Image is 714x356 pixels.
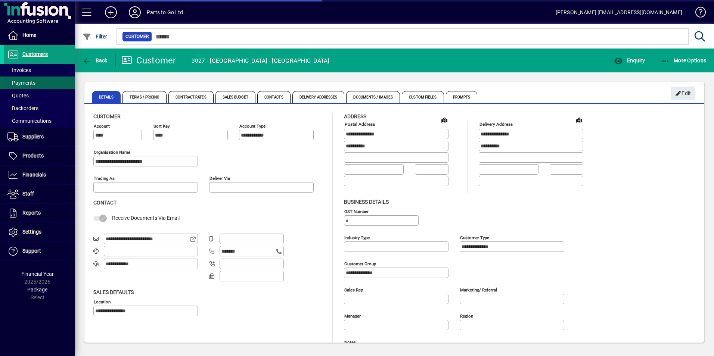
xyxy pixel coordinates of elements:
[215,91,255,103] span: Sales Budget
[344,199,389,205] span: Business details
[192,55,329,67] div: 3027 - [GEOGRAPHIC_DATA] - [GEOGRAPHIC_DATA]
[344,113,366,119] span: Address
[446,91,478,103] span: Prompts
[94,299,111,304] mat-label: Location
[614,57,645,63] span: Enquiry
[675,87,691,100] span: Edit
[344,235,370,240] mat-label: Industry type
[4,185,75,203] a: Staff
[22,51,48,57] span: Customers
[93,113,121,119] span: Customer
[4,147,75,165] a: Products
[125,33,149,40] span: Customer
[121,54,176,66] div: Customer
[4,76,75,89] a: Payments
[659,54,708,67] button: More Options
[94,150,130,155] mat-label: Organisation name
[344,313,361,318] mat-label: Manager
[4,115,75,127] a: Communications
[168,91,213,103] span: Contract Rates
[239,124,266,129] mat-label: Account Type
[4,26,75,45] a: Home
[671,87,695,100] button: Edit
[460,235,489,240] mat-label: Customer type
[83,57,108,63] span: Back
[22,248,41,254] span: Support
[93,289,134,295] span: Sales defaults
[22,32,36,38] span: Home
[209,176,230,181] mat-label: Deliver via
[257,91,291,103] span: Contacts
[22,172,46,178] span: Financials
[81,30,109,43] button: Filter
[123,6,147,19] button: Profile
[22,191,34,197] span: Staff
[7,105,38,111] span: Backorders
[573,114,585,126] a: View on map
[93,200,117,206] span: Contact
[4,166,75,184] a: Financials
[92,91,121,103] span: Details
[344,261,376,266] mat-label: Customer group
[22,229,41,235] span: Settings
[344,209,369,214] mat-label: GST Number
[99,6,123,19] button: Add
[7,118,52,124] span: Communications
[112,215,180,221] span: Receive Documents Via Email
[4,89,75,102] a: Quotes
[153,124,170,129] mat-label: Sort key
[7,80,35,86] span: Payments
[4,204,75,222] a: Reports
[22,134,44,140] span: Suppliers
[4,64,75,76] a: Invoices
[22,153,44,159] span: Products
[94,176,115,181] mat-label: Trading as
[344,339,356,344] mat-label: Notes
[81,54,109,67] button: Back
[4,242,75,260] a: Support
[4,102,75,115] a: Backorders
[75,54,116,67] app-page-header-button: Back
[22,210,41,216] span: Reports
[27,287,47,293] span: Package
[556,6,682,18] div: [PERSON_NAME] [EMAIL_ADDRESS][DOMAIN_NAME]
[83,34,108,40] span: Filter
[21,271,54,277] span: Financial Year
[612,54,647,67] button: Enquiry
[344,287,363,292] mat-label: Sales rep
[7,93,29,99] span: Quotes
[460,287,497,292] mat-label: Marketing/ Referral
[346,91,400,103] span: Documents / Images
[4,223,75,241] a: Settings
[7,67,31,73] span: Invoices
[147,6,185,18] div: Parts to Go Ltd.
[4,128,75,146] a: Suppliers
[690,1,705,26] a: Knowledge Base
[402,91,444,103] span: Custom Fields
[661,57,707,63] span: More Options
[122,91,167,103] span: Terms / Pricing
[292,91,345,103] span: Delivery Addresses
[94,124,110,129] mat-label: Account
[460,313,473,318] mat-label: Region
[438,114,450,126] a: View on map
